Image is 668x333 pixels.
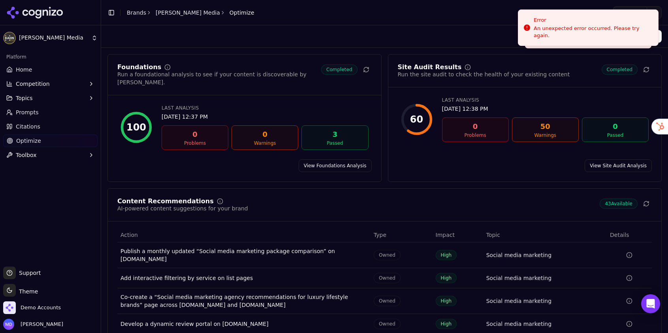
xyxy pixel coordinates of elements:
div: 60 [410,113,423,126]
img: Demo Accounts [3,301,16,314]
div: Problems [165,140,225,146]
a: Social media marketing [486,251,551,259]
div: 0 [165,129,225,140]
span: Optimize [230,9,254,17]
span: Optimize [16,137,41,145]
div: Passed [305,140,365,146]
div: Details [610,231,649,239]
a: Home [3,63,98,76]
a: Citations [3,120,98,133]
a: View Site Audit Analysis [585,159,652,172]
div: Site Audit Results [398,64,462,70]
div: Type [374,231,429,239]
div: Error [534,16,652,24]
button: Open organization switcher [3,301,61,314]
span: Completed [321,64,357,75]
span: Citations [16,123,40,131]
div: 0 [235,129,295,140]
div: 50 [516,121,575,132]
span: High [436,250,457,260]
div: An unexpected error occurred. Please try again. [534,25,652,39]
div: Run the site audit to check the health of your existing content [398,70,570,78]
a: Brands [127,9,146,16]
nav: breadcrumb [127,9,254,17]
div: Topic [486,231,604,239]
span: Owned [374,296,401,306]
div: Co-create a “Social media marketing agency recommendations for luxury lifestyle brands” page acro... [120,293,367,309]
div: [DATE] 12:37 PM [162,113,369,121]
span: Owned [374,273,401,283]
button: Topics [3,92,98,104]
img: Melissa Dowd [3,319,14,330]
div: AI-powered content suggestions for your brand [117,204,248,212]
button: Toolbox [3,149,98,161]
span: Prompts [16,108,39,116]
button: Competition [3,78,98,90]
div: Develop a dynamic review portal on [DOMAIN_NAME] [120,320,367,328]
span: High [436,273,457,283]
button: Open user button [3,319,63,330]
span: Topics [16,94,33,102]
span: Owned [374,250,401,260]
span: Owned [374,319,401,329]
div: Platform [3,51,98,63]
span: Support [16,269,41,277]
span: High [436,296,457,306]
a: Social media marketing [486,274,551,282]
button: Share [613,6,647,19]
span: [PERSON_NAME] [17,321,63,328]
img: Kahn Media [3,32,16,44]
div: Content Recommendations [117,198,214,204]
div: Warnings [235,140,295,146]
a: [PERSON_NAME] Media [156,9,220,17]
div: Last Analysis [442,97,649,103]
span: [PERSON_NAME] Media [19,34,88,42]
div: Add interactive filtering by service on list pages [120,274,367,282]
div: Publish a monthly updated “Social media marketing package comparison” on [DOMAIN_NAME] [120,247,367,263]
div: Warnings [516,132,575,138]
span: Theme [16,288,38,295]
div: 0 [446,121,505,132]
div: Open Intercom Messenger [641,294,660,313]
a: Social media marketing [486,320,551,328]
div: 100 [126,121,146,134]
span: High [436,319,457,329]
a: Prompts [3,106,98,119]
div: [DATE] 12:38 PM [442,105,649,113]
div: 3 [305,129,365,140]
a: Social media marketing [486,297,551,305]
a: View Foundations Analysis [299,159,372,172]
div: Last Analysis [162,105,369,111]
span: Demo Accounts [21,304,61,311]
span: Home [16,66,32,74]
div: Impact [436,231,480,239]
span: Competition [16,80,50,88]
div: Action [120,231,367,239]
div: Passed [585,132,645,138]
span: Completed [602,64,638,75]
div: Problems [446,132,505,138]
div: 0 [585,121,645,132]
span: Toolbox [16,151,37,159]
div: Run a foundational analysis to see if your content is discoverable by [PERSON_NAME]. [117,70,321,86]
div: Foundations [117,64,161,70]
span: 43 Available [600,199,638,209]
a: Optimize [3,134,98,147]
